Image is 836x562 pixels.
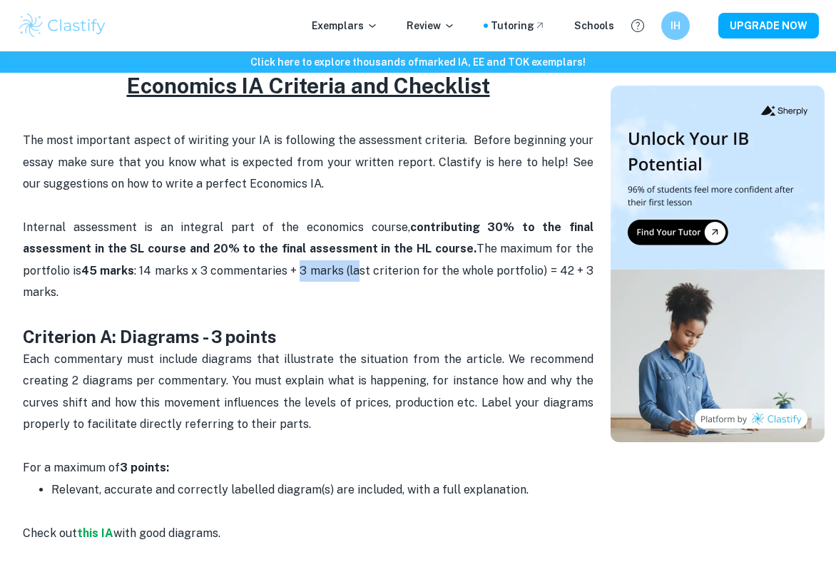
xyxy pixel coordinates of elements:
a: Tutoring [491,18,546,34]
strong: 45 marks [81,264,134,277]
p: Exemplars [312,18,378,34]
strong: Criterion A: Diagrams - 3 points [23,327,277,347]
span: Check out [23,526,77,540]
img: Clastify logo [17,11,108,40]
button: UPGRADE NOW [718,13,819,39]
span: Internal assessment is an integral part of the economics course, The maximum for the portfolio is... [23,220,596,299]
button: Help and Feedback [626,14,650,38]
a: Schools [574,18,614,34]
span: The most important aspect of wiriting your IA is following the assessment criteria. Before beginn... [23,133,596,190]
a: this IA [77,526,113,540]
span: with good diagrams. [113,526,220,540]
img: Thumbnail [611,86,825,442]
span: For a maximum of [23,461,169,474]
button: IH [661,11,690,40]
u: Economics IA Criteria and Checklist [127,73,490,98]
span: Each commentary must include diagrams that illustrate the situation from the article. We recommen... [23,352,596,431]
span: Relevant, accurate and correctly labelled diagram(s) are included, with a full explanation. [51,483,529,496]
h6: IH [668,18,684,34]
h6: Click here to explore thousands of marked IA, EE and TOK exemplars ! [3,54,833,70]
p: Review [407,18,455,34]
strong: 3 points: [120,461,169,474]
